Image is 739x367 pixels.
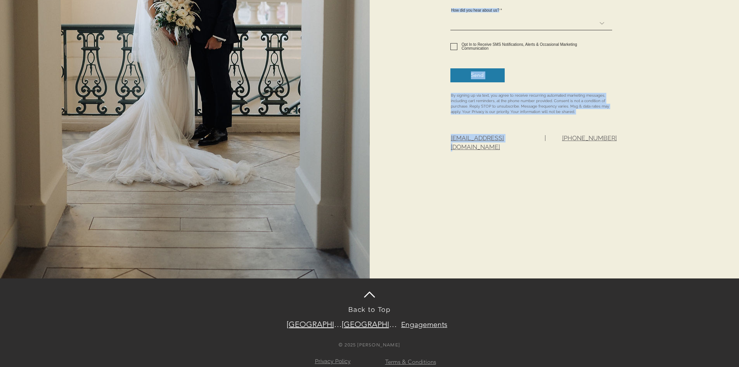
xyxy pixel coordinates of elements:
label: How did you hear about us? [450,9,612,12]
a: Engagements [397,317,452,332]
a: Los Angeles [287,317,342,332]
span: Opt In to Receive SMS Notifications, Alerts & Occasional Marketing Communication [462,42,577,50]
a: Seattle [342,317,397,332]
a: [PHONE_NUMBER] [562,134,617,142]
span: [GEOGRAPHIC_DATA] [287,320,342,329]
span: Engagements [401,320,447,329]
a: Terms & Conditions [385,358,436,365]
a: Privacy Policy [315,358,351,364]
span: By signing up via text, you agree to receive recurring automated marketing messages, including ca... [451,93,609,114]
span: [GEOGRAPHIC_DATA] [342,320,397,329]
span: Send [471,71,484,79]
a: [EMAIL_ADDRESS][DOMAIN_NAME] [451,134,504,150]
button: Send [450,68,505,82]
a: Back to Top [348,306,391,313]
span: © 2025 [PERSON_NAME] [339,342,400,348]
